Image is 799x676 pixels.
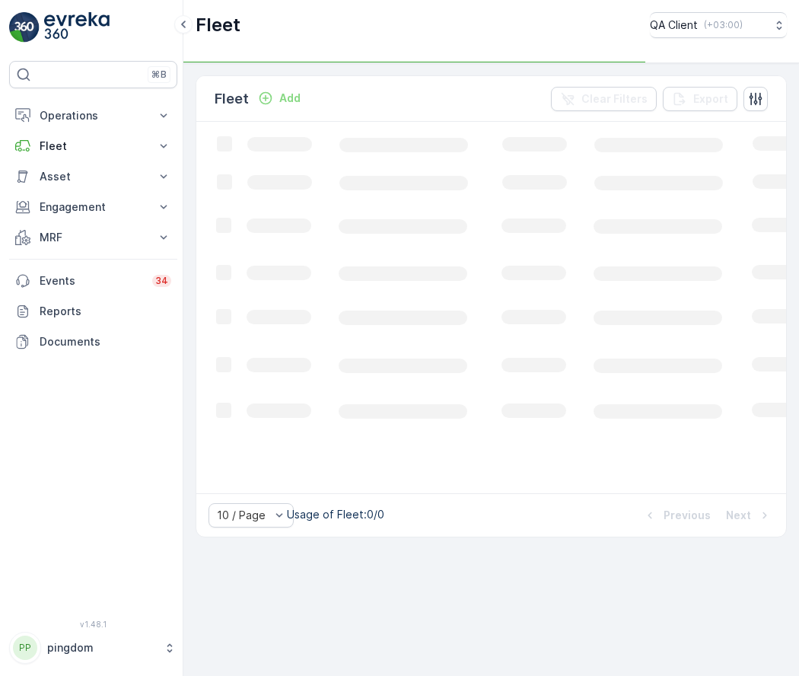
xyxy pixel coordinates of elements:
[155,275,168,287] p: 34
[40,108,147,123] p: Operations
[252,89,307,107] button: Add
[663,87,737,111] button: Export
[9,296,177,327] a: Reports
[196,13,240,37] p: Fleet
[279,91,301,106] p: Add
[151,69,167,81] p: ⌘B
[581,91,648,107] p: Clear Filters
[47,640,156,655] p: pingdom
[287,507,384,522] p: Usage of Fleet : 0/0
[641,506,712,525] button: Previous
[726,508,751,523] p: Next
[9,192,177,222] button: Engagement
[40,273,143,289] p: Events
[9,100,177,131] button: Operations
[9,222,177,253] button: MRF
[44,12,110,43] img: logo_light-DOdMpM7g.png
[40,230,147,245] p: MRF
[9,266,177,296] a: Events34
[40,304,171,319] p: Reports
[215,88,249,110] p: Fleet
[9,12,40,43] img: logo
[551,87,657,111] button: Clear Filters
[664,508,711,523] p: Previous
[40,169,147,184] p: Asset
[40,334,171,349] p: Documents
[693,91,728,107] p: Export
[9,327,177,357] a: Documents
[13,636,37,660] div: PP
[40,139,147,154] p: Fleet
[40,199,147,215] p: Engagement
[650,12,787,38] button: QA Client(+03:00)
[9,620,177,629] span: v 1.48.1
[9,131,177,161] button: Fleet
[9,632,177,664] button: PPpingdom
[9,161,177,192] button: Asset
[650,18,698,33] p: QA Client
[704,19,743,31] p: ( +03:00 )
[724,506,774,525] button: Next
